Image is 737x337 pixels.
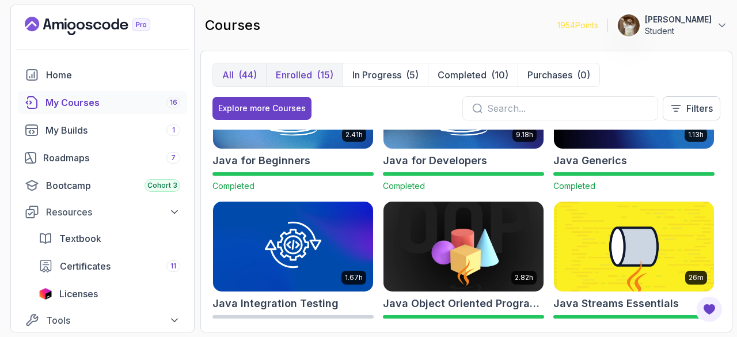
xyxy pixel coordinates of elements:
[59,232,101,245] span: Textbook
[438,68,487,82] p: Completed
[487,101,648,115] input: Search...
[46,205,180,219] div: Resources
[516,130,533,139] p: 9.18h
[32,255,187,278] a: certificates
[59,287,98,301] span: Licenses
[205,16,260,35] h2: courses
[212,97,311,120] button: Explore more Courses
[46,68,180,82] div: Home
[515,273,533,282] p: 2.82h
[554,202,714,291] img: Java Streams Essentials card
[32,227,187,250] a: textbook
[645,25,712,37] p: Student
[345,273,363,282] p: 1.67h
[553,201,715,335] a: Java Streams Essentials card26mJava Streams EssentialsCompleted
[345,130,363,139] p: 2.41h
[557,20,598,31] p: 1954 Points
[222,68,234,82] p: All
[553,296,679,312] h2: Java Streams Essentials
[553,153,627,169] h2: Java Generics
[218,103,306,114] div: Explore more Courses
[383,202,544,291] img: Java Object Oriented Programming card
[32,282,187,305] a: licenses
[696,296,723,323] button: Open Feedback Button
[428,63,518,86] button: Completed(10)
[18,146,187,169] a: roadmaps
[553,181,595,191] span: Completed
[212,153,310,169] h2: Java for Beginners
[383,201,544,335] a: Java Object Oriented Programming card2.82hJava Object Oriented ProgrammingCompleted
[46,313,180,327] div: Tools
[212,181,254,191] span: Completed
[170,98,177,107] span: 16
[46,179,180,192] div: Bootcamp
[266,63,343,86] button: Enrolled(15)
[645,14,712,25] p: [PERSON_NAME]
[18,119,187,142] a: builds
[383,153,487,169] h2: Java for Developers
[45,123,180,137] div: My Builds
[171,153,176,162] span: 7
[617,14,728,37] button: user profile image[PERSON_NAME]Student
[663,96,720,120] button: Filters
[170,262,176,271] span: 11
[18,63,187,86] a: home
[18,202,187,222] button: Resources
[39,288,52,300] img: jetbrains icon
[343,63,428,86] button: In Progress(5)
[212,296,339,312] h2: Java Integration Testing
[276,68,312,82] p: Enrolled
[577,68,590,82] div: (0)
[172,126,175,135] span: 1
[45,96,180,109] div: My Courses
[383,181,425,191] span: Completed
[406,68,419,82] div: (5)
[352,68,401,82] p: In Progress
[238,68,257,82] div: (44)
[213,202,373,291] img: Java Integration Testing card
[383,296,544,312] h2: Java Object Oriented Programming
[18,310,187,331] button: Tools
[518,63,599,86] button: Purchases(0)
[18,174,187,197] a: bootcamp
[317,68,333,82] div: (15)
[491,68,508,82] div: (10)
[527,68,572,82] p: Purchases
[18,91,187,114] a: courses
[689,273,704,282] p: 26m
[25,17,177,35] a: Landing page
[686,101,713,115] p: Filters
[43,151,180,165] div: Roadmaps
[147,181,177,190] span: Cohort 3
[618,14,640,36] img: user profile image
[213,63,266,86] button: All(44)
[688,130,704,139] p: 1.13h
[60,259,111,273] span: Certificates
